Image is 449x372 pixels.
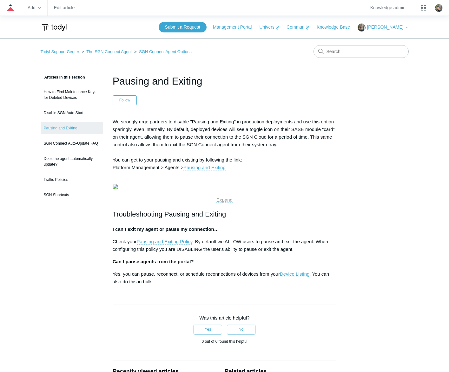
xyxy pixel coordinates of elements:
[216,197,233,203] a: Expand
[159,22,207,32] a: Submit a Request
[41,153,103,170] a: Does the agent automatically update?
[194,325,222,334] button: This article was helpful
[113,270,337,286] p: Yes, you can pause, reconnect, or schedule reconnections of devices from your . You can also do t...
[216,197,233,203] span: Expand
[113,95,137,105] button: Follow Article
[113,209,337,220] h2: Troubleshooting Pausing and Exiting
[80,49,133,54] li: The SGN Connect Agent
[317,24,356,31] a: Knowledge Base
[41,86,103,104] a: How to Find Maintenance Keys for Deleted Devices
[41,49,81,54] li: Todyl Support Center
[113,118,337,179] p: We strongly urge partners to disable "Pausing and Exiting" in production deployments and use this...
[435,4,443,12] img: user avatar
[139,49,191,54] a: SGN Connect Agent Options
[227,325,255,334] button: This article was not helpful
[137,239,193,245] a: Pausing and Exiting Policy
[213,24,258,31] a: Management Portal
[113,259,194,264] strong: Can I pause agents from the portal?
[280,271,309,277] a: Device Listing
[41,49,79,54] a: Todyl Support Center
[41,174,103,186] a: Traffic Policies
[367,24,403,30] span: [PERSON_NAME]
[54,6,75,10] a: Edit article
[41,122,103,134] a: Pausing and Exiting
[314,45,409,58] input: Search
[259,24,285,31] a: University
[287,24,315,31] a: Community
[133,49,192,54] li: SGN Connect Agent Options
[200,315,250,320] span: Was this article helpful?
[435,4,443,12] zd-hc-trigger: Click your profile icon to open the profile menu
[28,6,41,10] zd-hc-trigger: Add
[201,339,247,344] span: 0 out of 0 found this helpful
[41,137,103,149] a: SGN Connect Auto-Update FAQ
[183,165,226,170] a: Pausing and Exiting
[370,6,406,10] a: Knowledge admin
[41,75,85,79] span: Articles in this section
[41,22,68,33] img: Todyl Support Center Help Center home page
[113,184,118,189] img: 21433749624595
[113,73,337,89] h1: Pausing and Exiting
[41,189,103,201] a: SGN Shortcuts
[41,107,103,119] a: Disable SGN Auto Start
[113,226,219,232] strong: I can’t exit my agent or pause my connection…
[358,24,408,31] button: [PERSON_NAME]
[86,49,132,54] a: The SGN Connect Agent
[113,238,337,253] p: Check your . By default we ALLOW users to pause and exit the agent. When configuring this policy ...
